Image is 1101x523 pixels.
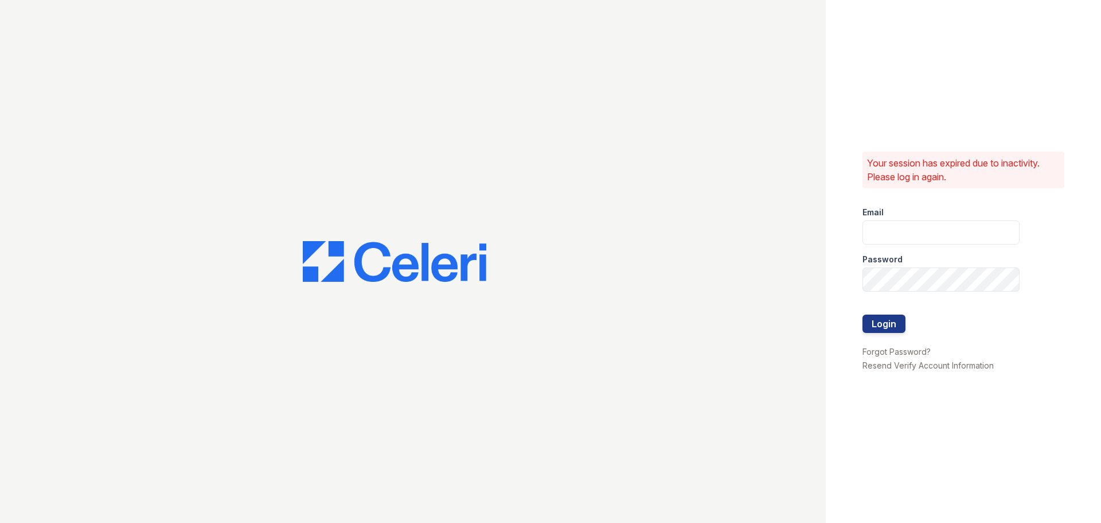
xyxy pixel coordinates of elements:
a: Forgot Password? [862,347,931,357]
button: Login [862,315,905,333]
a: Resend Verify Account Information [862,361,994,370]
p: Your session has expired due to inactivity. Please log in again. [867,156,1060,184]
img: CE_Logo_Blue-a8612792a0a2168367f1c8372b55b34899dd931a85d93a1a3d3e32e68fde9ad4.png [303,241,486,282]
label: Password [862,254,903,265]
label: Email [862,207,884,218]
